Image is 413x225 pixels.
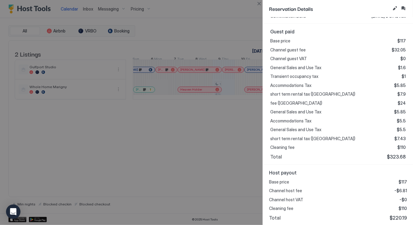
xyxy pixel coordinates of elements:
[270,136,355,141] span: short term rental tax ([GEOGRAPHIC_DATA])
[397,127,406,132] span: $5.5
[400,56,406,61] span: $0
[269,179,289,185] span: Base price
[269,197,303,202] span: Channel host VAT
[270,154,282,160] span: Total
[391,5,399,12] button: Edit reservation
[269,170,407,176] span: Host payout
[394,109,406,115] span: $5.85
[399,197,407,202] span: -$0
[398,100,406,106] span: $24
[270,109,321,115] span: General Sales and Use Tax
[390,215,407,221] span: $220.19
[397,38,406,44] span: $117
[400,5,407,12] button: Inbox
[387,154,406,160] span: $323.68
[270,145,295,150] span: Cleaning fee
[270,127,321,132] span: General Sales and Use Tax
[270,29,406,35] span: Guest paid
[397,118,406,124] span: $5.5
[270,47,306,53] span: Channel guest fee
[394,188,407,193] span: -$6.81
[399,179,407,185] span: $117
[6,205,20,219] div: Open Intercom Messenger
[402,74,406,79] span: $1
[269,188,302,193] span: Channel host fee
[269,215,281,221] span: Total
[269,206,293,211] span: Cleaning fee
[394,83,406,88] span: $5.85
[270,91,355,97] span: short term rental tax ([GEOGRAPHIC_DATA])
[270,38,290,44] span: Base price
[397,145,406,150] span: $110
[270,74,318,79] span: Transient occupancy tax
[269,5,390,12] span: Reservation Details
[270,100,322,106] span: fee ([GEOGRAPHIC_DATA])
[399,206,407,211] span: $110
[397,91,406,97] span: $7.9
[398,65,406,70] span: $1.6
[270,65,321,70] span: General Sales and Use Tax
[392,47,406,53] span: $32.05
[270,56,307,61] span: Channel guest VAT
[270,118,311,124] span: Accommodations Tax
[270,83,311,88] span: Accommodations Tax
[394,136,406,141] span: $7.43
